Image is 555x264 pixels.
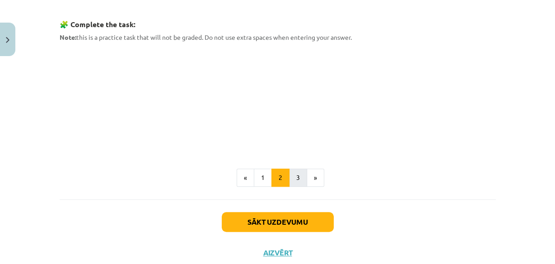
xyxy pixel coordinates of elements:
nav: Page navigation example [60,169,496,187]
button: 2 [271,169,289,187]
iframe: Past Tenses [60,47,496,146]
button: Aizvērt [261,248,295,257]
button: 3 [289,169,307,187]
span: this is a practice task that will not be graded. Do not use extra spaces when entering your answer. [60,33,352,41]
button: « [237,169,254,187]
img: icon-close-lesson-0947bae3869378f0d4975bcd49f059093ad1ed9edebbc8119c70593378902aed.svg [6,37,9,43]
button: » [307,169,324,187]
button: Sākt uzdevumu [222,212,334,232]
button: 1 [254,169,272,187]
strong: Note: [60,33,76,41]
strong: 🧩 Complete the task: [60,19,135,29]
